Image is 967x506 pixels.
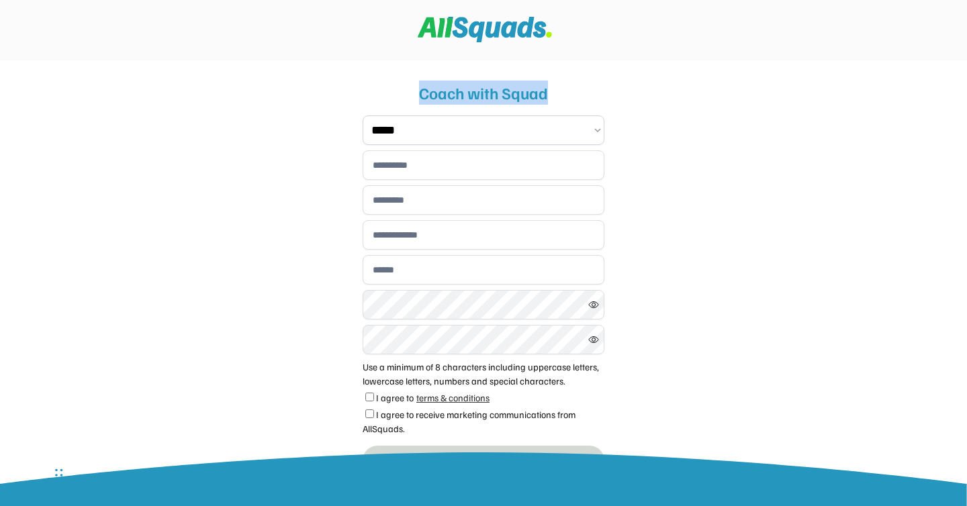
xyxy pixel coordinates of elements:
label: I agree to [376,392,414,403]
div: Coach with Squad [363,81,604,105]
a: terms & conditions [414,388,492,405]
img: Squad%20Logo.svg [418,17,552,42]
button: Sign up [363,446,604,475]
label: I agree to receive marketing communications from AllSquads. [363,409,575,434]
div: Use a minimum of 8 characters including uppercase letters, lowercase letters, numbers and special... [363,360,604,388]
